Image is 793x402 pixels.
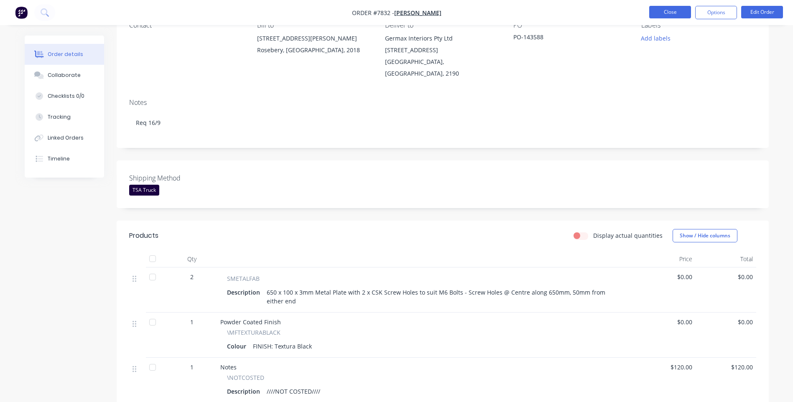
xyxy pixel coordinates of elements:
span: Powder Coated Finish [220,318,281,326]
button: Timeline [25,148,104,169]
div: Price [635,251,696,267]
div: [STREET_ADDRESS][PERSON_NAME] [257,33,372,44]
div: Description [227,385,263,397]
div: Labels [641,21,756,29]
div: Total [696,251,756,267]
button: Close [649,6,691,18]
span: $0.00 [638,272,692,281]
div: Products [129,231,158,241]
img: Factory [15,6,28,19]
span: \NOTCOSTED [227,373,264,382]
button: Collaborate [25,65,104,86]
div: Colour [227,340,250,352]
button: Linked Orders [25,127,104,148]
label: Display actual quantities [593,231,663,240]
button: Checklists 0/0 [25,86,104,107]
div: PO [513,21,628,29]
span: 1 [190,363,194,371]
div: Germax Interiors Pty Ltd [STREET_ADDRESS][GEOGRAPHIC_DATA], [GEOGRAPHIC_DATA], 2190 [385,33,500,79]
span: $120.00 [699,363,753,371]
button: Tracking [25,107,104,127]
div: Checklists 0/0 [48,92,84,100]
span: \MFTEXTURABLACK [227,328,280,337]
span: $120.00 [638,363,692,371]
button: Show / Hide columns [673,229,737,242]
div: [STREET_ADDRESS][PERSON_NAME]Rosebery, [GEOGRAPHIC_DATA], 2018 [257,33,372,59]
button: Order details [25,44,104,65]
button: Options [695,6,737,19]
span: $0.00 [638,318,692,326]
a: [PERSON_NAME] [394,9,441,17]
div: Collaborate [48,71,81,79]
div: Tracking [48,113,71,121]
div: Req 16/9 [129,110,756,135]
span: Notes [220,363,237,371]
button: Add labels [637,33,675,44]
div: Linked Orders [48,134,84,142]
label: Shipping Method [129,173,234,183]
span: $0.00 [699,318,753,326]
span: 1 [190,318,194,326]
div: TSA Truck [129,185,159,196]
div: Contact [129,21,244,29]
div: [GEOGRAPHIC_DATA], [GEOGRAPHIC_DATA], 2190 [385,56,500,79]
span: 2 [190,272,194,281]
div: 650 x 100 x 3mm Metal Plate with 2 x CSK Screw Holes to suit M6 Bolts - Screw Holes @ Centre alon... [263,286,625,307]
span: Order #7832 - [352,9,394,17]
div: Description [227,286,263,298]
span: SMETALFAB [227,274,260,283]
div: FINISH: Textura Black [250,340,315,352]
div: Notes [129,99,756,107]
div: Rosebery, [GEOGRAPHIC_DATA], 2018 [257,44,372,56]
button: Edit Order [741,6,783,18]
div: Timeline [48,155,70,163]
div: Bill to [257,21,372,29]
div: Deliver to [385,21,500,29]
div: Qty [167,251,217,267]
div: PO-143588 [513,33,618,44]
span: $0.00 [699,272,753,281]
div: Order details [48,51,83,58]
div: ////NOT COSTED//// [263,385,324,397]
div: Germax Interiors Pty Ltd [STREET_ADDRESS] [385,33,500,56]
